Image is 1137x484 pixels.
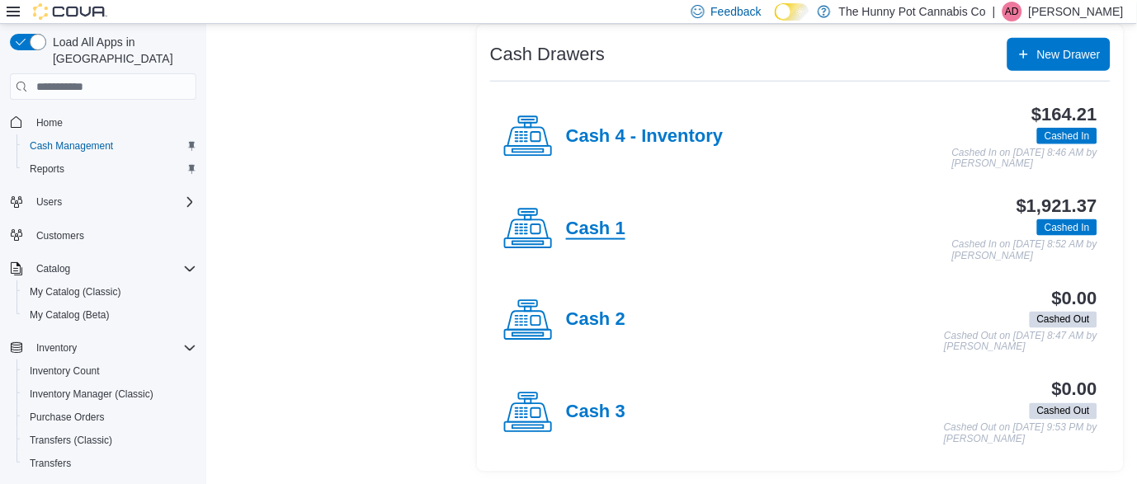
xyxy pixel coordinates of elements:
span: Transfers [30,457,71,470]
span: Reports [30,162,64,176]
span: Inventory Count [30,364,100,378]
span: Users [30,192,196,212]
button: Purchase Orders [17,406,203,429]
span: Cashed Out [1037,312,1090,327]
span: Cash Management [30,139,113,153]
h3: $0.00 [1052,380,1097,400]
a: Home [30,113,69,133]
a: Purchase Orders [23,407,111,427]
span: Inventory [30,338,196,358]
span: Transfers (Classic) [30,434,112,447]
span: Catalog [36,262,70,275]
button: Inventory Count [17,359,203,383]
button: My Catalog (Beta) [17,303,203,327]
span: Purchase Orders [23,407,196,427]
span: Purchase Orders [30,411,105,424]
p: | [993,2,996,21]
button: Customers [3,223,203,247]
h3: $0.00 [1052,289,1097,308]
span: Home [36,116,63,129]
span: My Catalog (Classic) [30,285,121,298]
span: Cashed Out [1037,404,1090,419]
h3: $1,921.37 [1017,196,1097,216]
span: New Drawer [1037,46,1101,63]
a: Cash Management [23,136,120,156]
button: Inventory [3,336,203,359]
p: The Hunny Pot Cannabis Co [839,2,986,21]
h4: Cash 2 [566,310,625,331]
span: Cashed Out [1030,403,1097,420]
span: Reports [23,159,196,179]
span: Users [36,195,62,209]
h3: Cash Drawers [490,45,605,64]
img: Cova [33,3,107,20]
span: Cash Management [23,136,196,156]
button: Catalog [30,259,77,279]
h3: $164.21 [1032,105,1097,125]
span: My Catalog (Beta) [30,308,110,322]
a: Inventory Count [23,361,106,381]
span: Cashed In [1045,129,1090,143]
a: Transfers [23,453,78,473]
p: Cashed In on [DATE] 8:46 AM by [PERSON_NAME] [952,148,1097,170]
button: Inventory [30,338,83,358]
a: My Catalog (Beta) [23,305,116,325]
a: Reports [23,159,71,179]
p: [PERSON_NAME] [1029,2,1124,21]
button: Users [3,190,203,214]
span: Customers [30,225,196,246]
span: Inventory Count [23,361,196,381]
button: Catalog [3,257,203,280]
span: Inventory Manager (Classic) [30,388,153,401]
input: Dark Mode [775,3,809,21]
span: Cashed Out [1030,312,1097,328]
span: Cashed In [1037,219,1097,236]
a: Transfers (Classic) [23,430,119,450]
div: Alexyss Dodd [1003,2,1022,21]
p: Cashed In on [DATE] 8:52 AM by [PERSON_NAME] [952,239,1097,261]
button: Inventory Manager (Classic) [17,383,203,406]
span: Catalog [30,259,196,279]
span: Cashed In [1037,128,1097,144]
span: Inventory [36,341,77,355]
button: Home [3,110,203,134]
button: My Catalog (Classic) [17,280,203,303]
span: Home [30,111,196,132]
button: New Drawer [1007,38,1111,71]
span: Feedback [711,3,762,20]
h4: Cash 3 [566,402,625,424]
p: Cashed Out on [DATE] 9:53 PM by [PERSON_NAME] [944,423,1097,445]
h4: Cash 1 [566,219,625,240]
span: Transfers (Classic) [23,430,196,450]
button: Transfers (Classic) [17,429,203,452]
span: AD [1006,2,1020,21]
span: Transfers [23,453,196,473]
button: Transfers [17,452,203,475]
a: My Catalog (Classic) [23,282,128,302]
p: Cashed Out on [DATE] 8:47 AM by [PERSON_NAME] [945,331,1097,354]
a: Customers [30,226,91,246]
button: Cash Management [17,134,203,157]
span: My Catalog (Beta) [23,305,196,325]
span: Inventory Manager (Classic) [23,384,196,404]
h4: Cash 4 - Inventory [566,126,724,148]
button: Users [30,192,68,212]
span: Load All Apps in [GEOGRAPHIC_DATA] [46,34,196,67]
button: Reports [17,157,203,181]
span: Cashed In [1045,220,1090,235]
span: Customers [36,229,84,242]
a: Inventory Manager (Classic) [23,384,160,404]
span: My Catalog (Classic) [23,282,196,302]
